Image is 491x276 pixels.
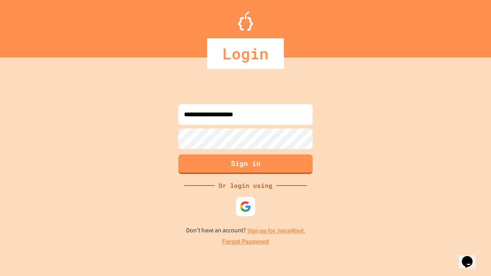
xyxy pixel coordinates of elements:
iframe: chat widget [427,212,483,245]
a: Forgot Password [222,237,269,246]
p: Don't have an account? [186,226,305,235]
button: Sign in [178,154,313,174]
a: Sign up for JuiceMind. [247,227,305,235]
div: Or login using [215,181,276,190]
img: Logo.svg [238,11,253,31]
img: google-icon.svg [240,201,251,212]
iframe: chat widget [459,245,483,268]
div: Login [207,38,284,69]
